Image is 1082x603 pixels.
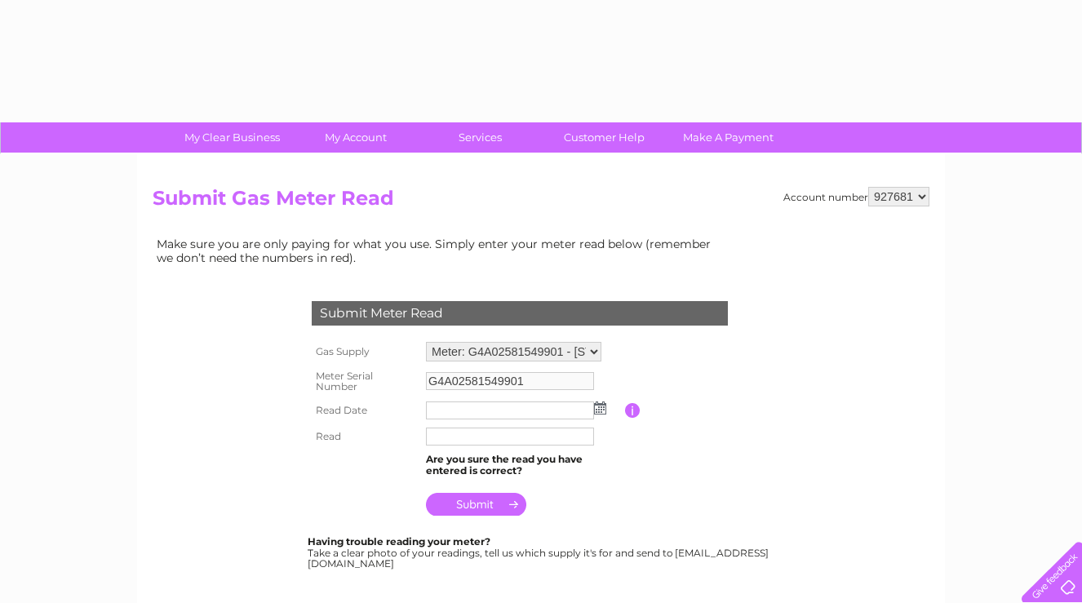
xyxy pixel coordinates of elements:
h2: Submit Gas Meter Read [153,187,929,218]
input: Submit [426,493,526,516]
input: Information [625,403,641,418]
div: Take a clear photo of your readings, tell us which supply it's for and send to [EMAIL_ADDRESS][DO... [308,536,771,570]
th: Meter Serial Number [308,366,422,398]
td: Make sure you are only paying for what you use. Simply enter your meter read below (remember we d... [153,233,724,268]
th: Gas Supply [308,338,422,366]
a: Services [413,122,548,153]
img: ... [594,401,606,415]
td: Are you sure the read you have entered is correct? [422,450,625,481]
div: Account number [783,187,929,206]
a: Customer Help [537,122,672,153]
a: My Clear Business [165,122,299,153]
th: Read [308,423,422,450]
a: My Account [289,122,423,153]
th: Read Date [308,397,422,423]
b: Having trouble reading your meter? [308,535,490,548]
div: Submit Meter Read [312,301,728,326]
a: Make A Payment [661,122,796,153]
